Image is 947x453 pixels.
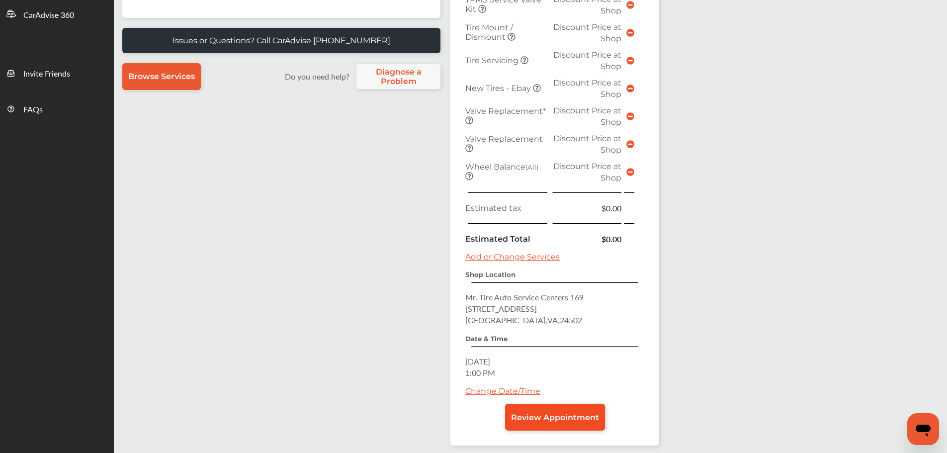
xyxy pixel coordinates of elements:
[553,134,621,155] span: Discount Price at Shop
[465,356,490,367] span: [DATE]
[550,231,624,247] td: $0.00
[172,36,390,45] p: Issues or Questions? Call CarAdvise [PHONE_NUMBER]
[465,134,543,144] span: Valve Replacement
[465,23,513,42] span: Tire Mount / Dismount
[465,271,516,278] strong: Shop Location
[23,68,70,81] span: Invite Friends
[23,103,43,116] span: FAQs
[361,67,435,86] span: Diagnose a Problem
[553,22,621,43] span: Discount Price at Shop
[553,50,621,71] span: Discount Price at Shop
[465,335,508,343] strong: Date & Time
[465,106,546,116] span: Valve Replacement*
[465,303,537,314] span: [STREET_ADDRESS]
[553,78,621,99] span: Discount Price at Shop
[122,63,201,90] a: Browse Services
[280,71,354,82] label: Do you need help?
[553,106,621,127] span: Discount Price at Shop
[553,162,621,182] span: Discount Price at Shop
[465,162,538,172] span: Wheel Balance
[465,314,582,326] span: [GEOGRAPHIC_DATA] , VA , 24502
[356,64,440,89] a: Diagnose a Problem
[465,291,584,303] span: Mr. Tire Auto Service Centers 169
[465,367,495,378] span: 1:00 PM
[511,413,599,422] span: Review Appointment
[465,252,560,262] a: Add or Change Services
[525,163,538,171] small: (All)
[122,28,440,53] a: Issues or Questions? Call CarAdvise [PHONE_NUMBER]
[465,84,533,93] span: New Tires - Ebay
[463,231,550,247] td: Estimated Total
[128,72,195,81] span: Browse Services
[465,56,520,65] span: Tire Servicing
[505,404,605,431] a: Review Appointment
[23,9,74,22] span: CarAdvise 360
[907,413,939,445] iframe: Button to launch messaging window
[463,200,550,216] td: Estimated tax
[465,386,540,396] a: Change Date/Time
[550,200,624,216] td: $0.00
